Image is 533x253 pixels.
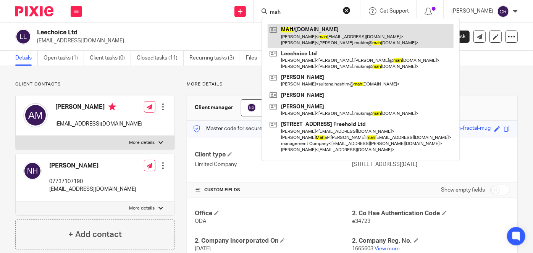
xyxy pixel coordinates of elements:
h4: + Add contact [68,229,122,240]
label: Show empty fields [441,186,485,194]
h3: Client manager [195,104,233,111]
span: ODA [195,219,206,224]
input: Search [269,9,338,16]
img: svg%3E [23,162,42,180]
p: Master code for secure communications and files [193,125,325,132]
h4: CUSTOM FIELDS [195,187,352,193]
span: Get Support [380,8,409,14]
p: Client contacts [15,81,175,87]
h2: Leechoice Ltd [37,29,339,37]
h4: Office [195,209,352,218]
span: [DATE] [195,246,211,251]
h4: 2. Company Reg. No. [352,237,510,245]
a: Open tasks (1) [44,51,84,66]
a: Recurring tasks (3) [189,51,240,66]
p: [EMAIL_ADDRESS][DOMAIN_NAME] [37,37,414,45]
button: Clear [343,6,350,14]
h4: 2. Co Hse Authentication Code [352,209,510,218]
p: [STREET_ADDRESS][DATE] [352,161,510,168]
i: Primary [108,103,116,111]
img: svg%3E [247,103,256,112]
span: 1665603 [352,246,374,251]
img: Pixie [15,6,53,16]
h4: Client type [195,151,352,159]
img: svg%3E [497,5,509,18]
span: e34723 [352,219,371,224]
a: Closed tasks (11) [137,51,184,66]
img: svg%3E [15,29,31,45]
p: Limited Company [195,161,352,168]
p: 07737107190 [49,178,136,185]
p: More details [129,205,155,211]
a: View more [375,246,400,251]
p: [EMAIL_ADDRESS][DOMAIN_NAME] [49,185,136,193]
p: More details [187,81,518,87]
h4: 2. Company Incorporated On [195,237,352,245]
a: Files [246,51,263,66]
a: Client tasks (0) [90,51,131,66]
img: svg%3E [23,103,48,127]
h4: [PERSON_NAME] [55,103,142,113]
p: [PERSON_NAME] [451,7,493,15]
a: Details [15,51,38,66]
h4: [PERSON_NAME] [49,162,136,170]
p: [EMAIL_ADDRESS][DOMAIN_NAME] [55,120,142,128]
p: More details [129,140,155,146]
